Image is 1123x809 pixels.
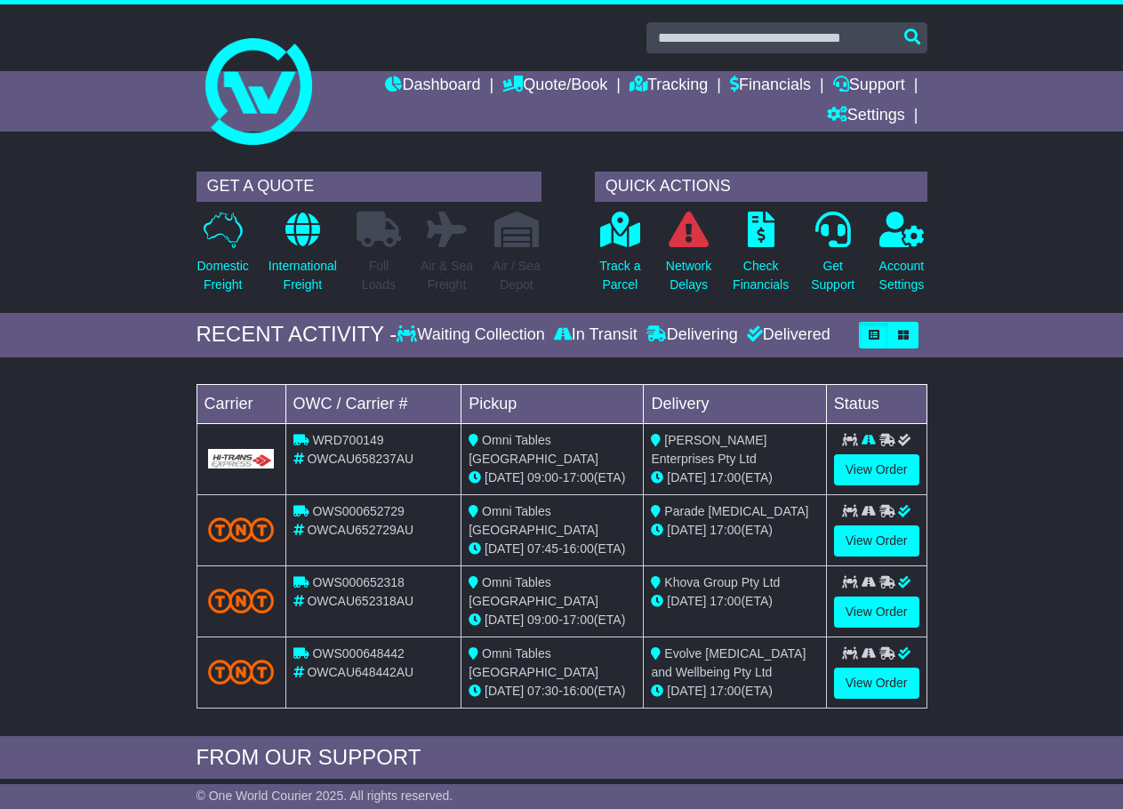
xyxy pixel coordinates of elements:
div: In Transit [549,325,642,345]
a: View Order [834,454,919,485]
span: OWCAU648442AU [307,665,413,679]
a: AccountSettings [878,211,926,304]
span: 16:00 [563,541,594,556]
a: Track aParcel [598,211,641,304]
div: RECENT ACTIVITY - [197,322,397,348]
span: 17:00 [710,684,741,698]
p: Air / Sea Depot [493,257,541,294]
div: - (ETA) [469,682,636,701]
div: - (ETA) [469,469,636,487]
span: Omni Tables [GEOGRAPHIC_DATA] [469,575,598,608]
span: [DATE] [667,470,706,485]
span: Omni Tables [GEOGRAPHIC_DATA] [469,646,598,679]
div: GET A QUOTE [197,172,541,202]
a: Support [833,71,905,101]
span: OWS000648442 [312,646,405,661]
p: Check Financials [733,257,789,294]
div: Delivered [742,325,830,345]
div: QUICK ACTIONS [595,172,927,202]
span: 07:30 [527,684,558,698]
span: [DATE] [485,470,524,485]
span: OWS000652318 [312,575,405,589]
div: - (ETA) [469,611,636,629]
img: GetCarrierServiceLogo [208,449,275,469]
td: Status [826,384,926,423]
p: Get Support [811,257,854,294]
span: [DATE] [485,613,524,627]
span: WRD700149 [312,433,383,447]
span: OWS000652729 [312,504,405,518]
div: - (ETA) [469,540,636,558]
p: Account Settings [879,257,925,294]
td: Delivery [644,384,826,423]
td: OWC / Carrier # [285,384,461,423]
p: Track a Parcel [599,257,640,294]
a: Financials [730,71,811,101]
td: Carrier [197,384,285,423]
div: (ETA) [651,592,818,611]
span: Khova Group Pty Ltd [664,575,780,589]
span: [DATE] [667,684,706,698]
a: View Order [834,525,919,557]
span: 09:00 [527,613,558,627]
span: 09:00 [527,470,558,485]
img: TNT_Domestic.png [208,660,275,684]
span: [DATE] [667,523,706,537]
span: Omni Tables [GEOGRAPHIC_DATA] [469,504,598,537]
span: [DATE] [667,594,706,608]
p: International Freight [269,257,337,294]
span: Omni Tables [GEOGRAPHIC_DATA] [469,433,598,466]
a: Settings [827,101,905,132]
a: Dashboard [385,71,480,101]
div: FROM OUR SUPPORT [197,745,927,771]
a: Quote/Book [502,71,607,101]
span: OWCAU658237AU [307,452,413,466]
img: TNT_Domestic.png [208,589,275,613]
p: Air & Sea Freight [421,257,473,294]
span: 17:00 [563,613,594,627]
span: Evolve [MEDICAL_DATA] and Wellbeing Pty Ltd [651,646,806,679]
span: 17:00 [563,470,594,485]
span: © One World Courier 2025. All rights reserved. [197,789,453,803]
div: (ETA) [651,682,818,701]
a: GetSupport [810,211,855,304]
span: OWCAU652318AU [307,594,413,608]
p: Domestic Freight [197,257,249,294]
a: InternationalFreight [268,211,338,304]
div: (ETA) [651,469,818,487]
div: Waiting Collection [397,325,549,345]
span: Parade [MEDICAL_DATA] [664,504,808,518]
a: View Order [834,668,919,699]
span: 16:00 [563,684,594,698]
span: [DATE] [485,541,524,556]
span: OWCAU652729AU [307,523,413,537]
span: 17:00 [710,470,741,485]
p: Network Delays [666,257,711,294]
td: Pickup [461,384,644,423]
a: DomesticFreight [197,211,250,304]
a: View Order [834,597,919,628]
span: [DATE] [485,684,524,698]
span: [PERSON_NAME] Enterprises Pty Ltd [651,433,766,466]
div: (ETA) [651,521,818,540]
a: Tracking [630,71,708,101]
span: 17:00 [710,594,741,608]
a: NetworkDelays [665,211,712,304]
p: Full Loads [357,257,401,294]
span: 07:45 [527,541,558,556]
img: TNT_Domestic.png [208,517,275,541]
div: Delivering [642,325,742,345]
a: CheckFinancials [732,211,790,304]
span: 17:00 [710,523,741,537]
